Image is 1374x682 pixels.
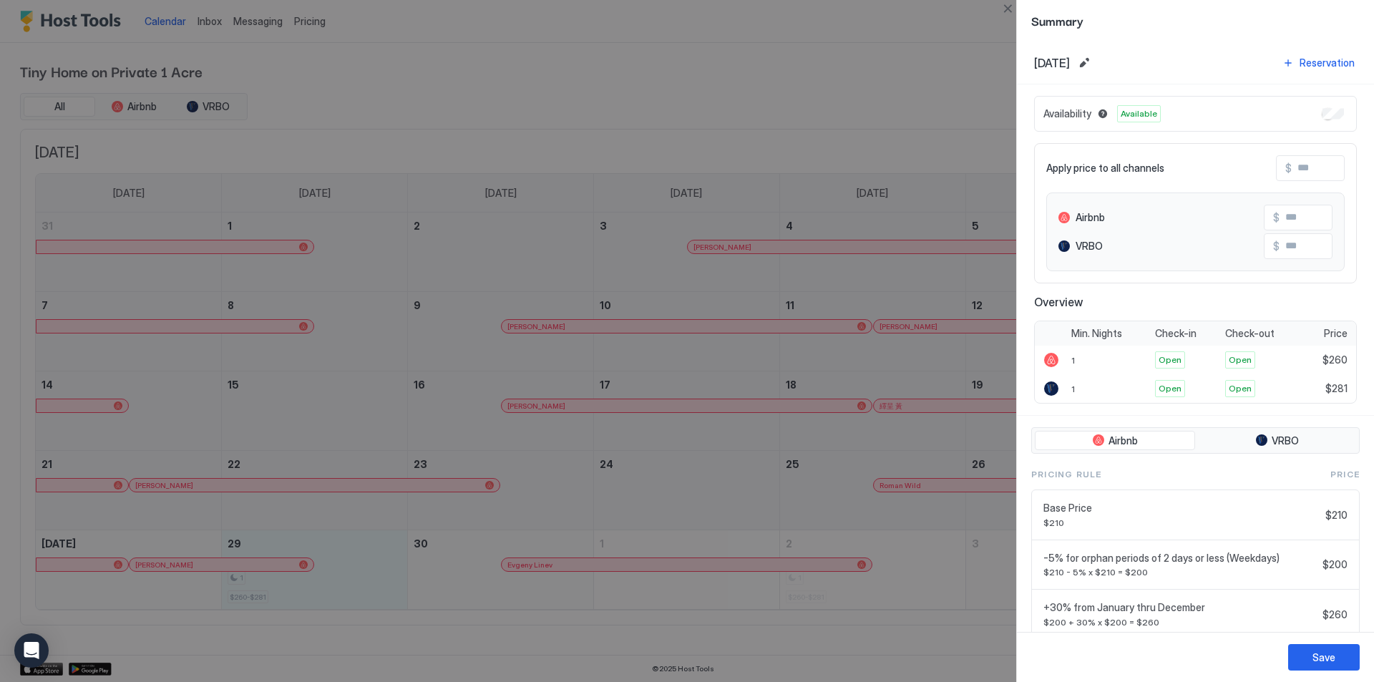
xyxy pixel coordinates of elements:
span: -5% for orphan periods of 2 days or less (Weekdays) [1043,552,1317,565]
span: +30% from January thru December [1043,601,1317,614]
span: $ [1273,211,1280,224]
span: Open [1159,354,1181,366]
span: Open [1229,354,1252,366]
span: [DATE] [1034,56,1070,70]
span: Overview [1034,295,1357,309]
span: 1 [1071,384,1075,394]
span: $260 [1322,608,1348,621]
div: Reservation [1300,55,1355,70]
button: Edit date range [1076,54,1093,72]
span: 1 [1071,355,1075,366]
span: Open [1229,382,1252,395]
button: VRBO [1198,431,1356,451]
span: Airbnb [1109,434,1138,447]
span: Base Price [1043,502,1320,515]
span: VRBO [1076,240,1103,253]
button: Reservation [1280,53,1357,72]
span: Price [1330,468,1360,481]
span: $210 [1325,509,1348,522]
span: Availability [1043,107,1091,120]
span: Check-in [1155,327,1197,340]
button: Save [1288,644,1360,671]
span: Apply price to all channels [1046,162,1164,175]
span: $200 + 30% x $200 = $260 [1043,617,1317,628]
span: $210 [1043,517,1320,528]
span: VRBO [1272,434,1299,447]
span: $210 - 5% x $210 = $200 [1043,567,1317,578]
span: $260 [1322,354,1348,366]
span: $ [1285,162,1292,175]
span: Check-out [1225,327,1275,340]
span: Airbnb [1076,211,1105,224]
span: Available [1121,107,1157,120]
div: Open Intercom Messenger [14,633,49,668]
span: $281 [1325,382,1348,395]
div: Save [1312,650,1335,665]
div: tab-group [1031,427,1360,454]
span: Open [1159,382,1181,395]
span: $200 [1322,558,1348,571]
button: Airbnb [1035,431,1195,451]
span: Min. Nights [1071,327,1122,340]
span: Summary [1031,11,1360,29]
span: Pricing Rule [1031,468,1101,481]
button: Blocked dates override all pricing rules and remain unavailable until manually unblocked [1094,105,1111,122]
span: $ [1273,240,1280,253]
span: Price [1324,327,1348,340]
